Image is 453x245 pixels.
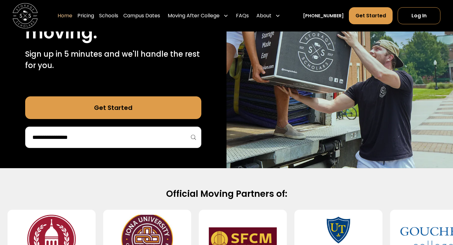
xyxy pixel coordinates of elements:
a: FAQs [236,7,249,25]
a: Get Started [25,96,201,119]
p: Sign up in 5 minutes and we'll handle the rest for you. [25,48,201,71]
div: About [254,7,283,25]
a: home [13,3,38,28]
div: Moving After College [165,7,231,25]
a: Schools [99,7,118,25]
a: [PHONE_NUMBER] [303,13,344,19]
a: Get Started [349,7,393,24]
a: Campus Dates [123,7,160,25]
img: Storage Scholars main logo [13,3,38,28]
a: Log In [398,7,440,24]
a: Home [58,7,72,25]
h2: Official Moving Partners of: [25,188,428,200]
div: Moving After College [168,12,220,20]
a: Pricing [77,7,94,25]
div: About [256,12,271,20]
